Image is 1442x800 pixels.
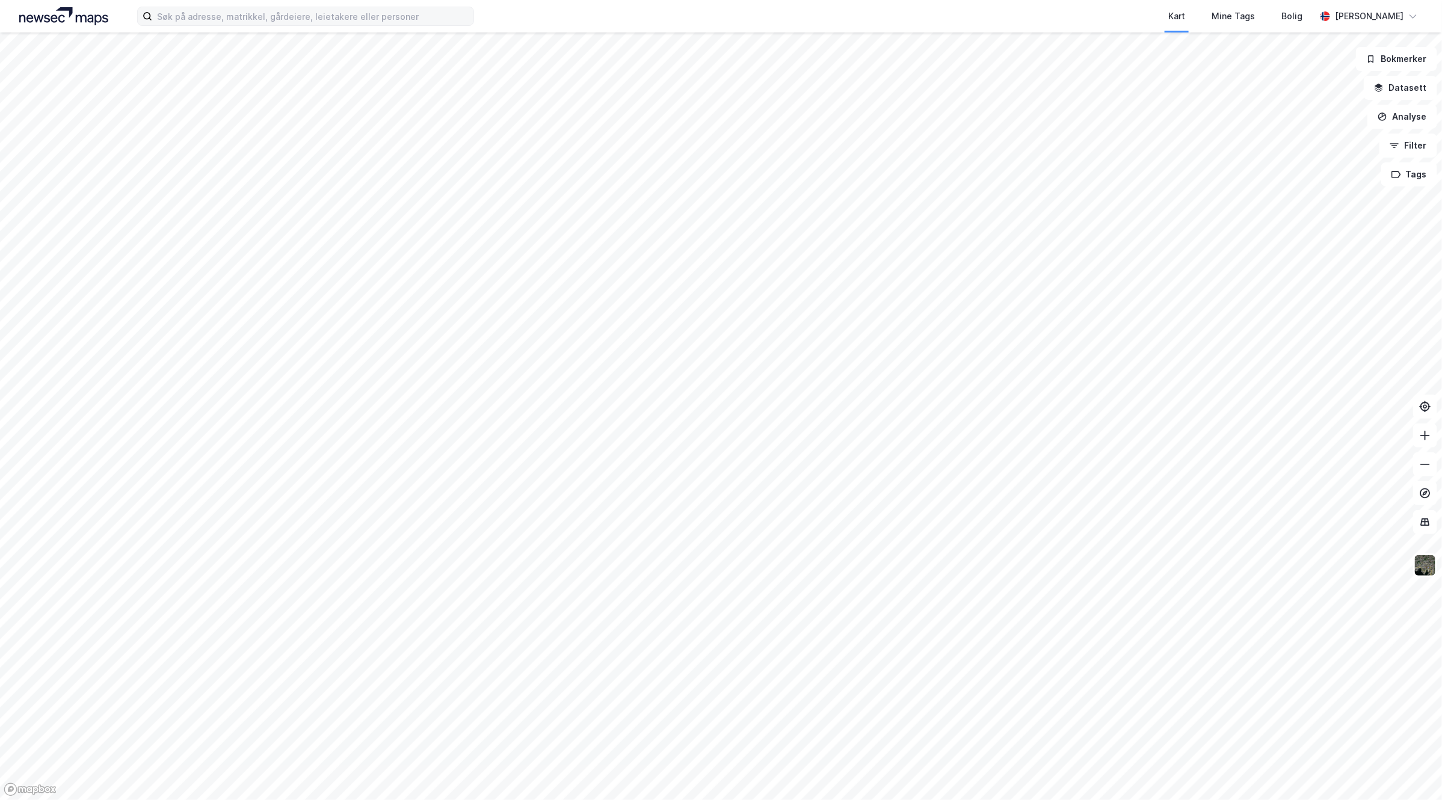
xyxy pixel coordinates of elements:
button: Bokmerker [1356,47,1437,71]
div: [PERSON_NAME] [1335,9,1403,23]
button: Tags [1381,162,1437,186]
button: Datasett [1364,76,1437,100]
iframe: Chat Widget [1382,742,1442,800]
div: Kart [1168,9,1185,23]
button: Filter [1379,134,1437,158]
a: Mapbox homepage [4,783,57,796]
img: logo.a4113a55bc3d86da70a041830d287a7e.svg [19,7,108,25]
button: Analyse [1367,105,1437,129]
input: Søk på adresse, matrikkel, gårdeiere, leietakere eller personer [152,7,473,25]
div: Bolig [1281,9,1302,23]
img: 9k= [1414,554,1437,577]
div: Mine Tags [1212,9,1255,23]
